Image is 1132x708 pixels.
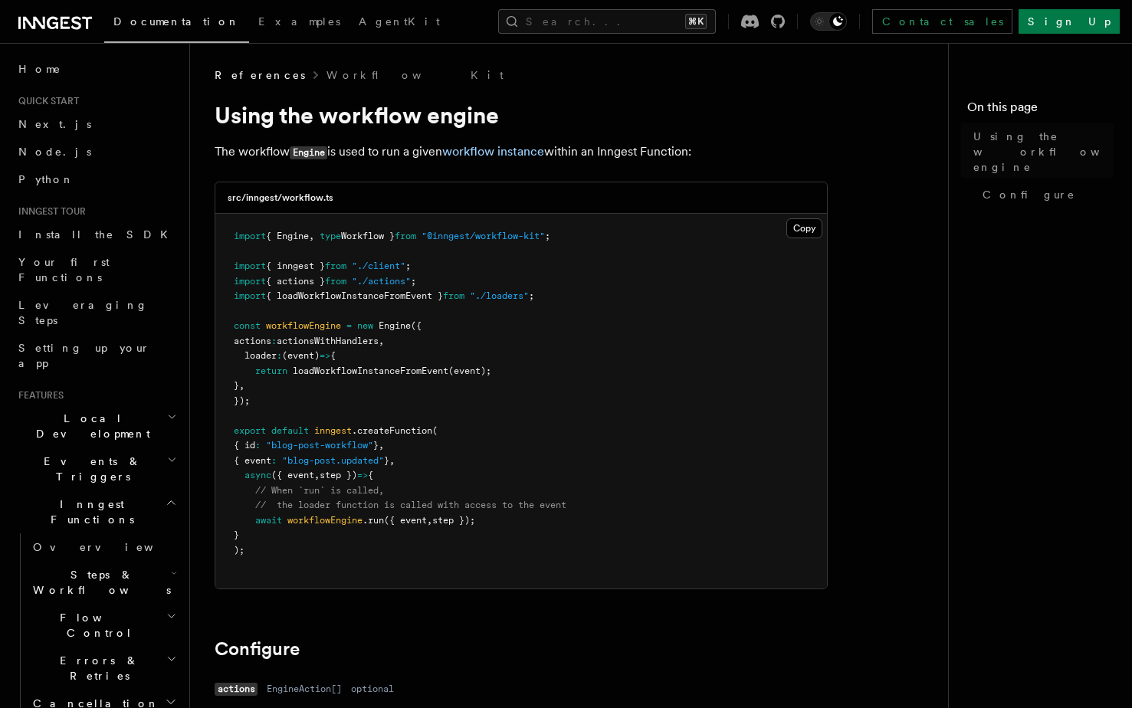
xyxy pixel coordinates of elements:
span: , [379,336,384,346]
span: Python [18,173,74,185]
a: Documentation [104,5,249,43]
span: = [346,320,352,331]
span: const [234,320,261,331]
span: Examples [258,15,340,28]
span: "blog-post.updated" [282,455,384,466]
a: Setting up your app [12,334,180,377]
span: , [379,440,384,451]
span: from [395,231,416,241]
span: }); [234,395,250,406]
button: Errors & Retries [27,647,180,690]
span: async [244,470,271,480]
span: Flow Control [27,610,166,641]
h1: Using the workflow engine [215,101,828,129]
span: (event) [282,350,320,361]
span: export [234,425,266,436]
code: Engine [290,146,327,159]
span: Local Development [12,411,167,441]
button: Flow Control [27,604,180,647]
span: ({ [411,320,422,331]
span: } [373,440,379,451]
span: step }); [432,515,475,526]
dd: optional [351,683,394,695]
span: workflowEngine [266,320,341,331]
span: actions [234,336,271,346]
a: Next.js [12,110,180,138]
span: { [368,470,373,480]
span: loader [244,350,277,361]
span: => [357,470,368,480]
span: Quick start [12,95,79,107]
button: Copy [786,218,822,238]
button: Events & Triggers [12,447,180,490]
span: loadWorkflowInstanceFromEvent [293,365,448,376]
span: { actions } [266,276,325,287]
span: , [389,455,395,466]
span: new [357,320,373,331]
a: Using the workflow engine [967,123,1114,181]
span: from [443,290,464,301]
span: Errors & Retries [27,653,166,683]
span: Features [12,389,64,402]
span: ({ event [271,470,314,480]
span: Home [18,61,61,77]
a: Overview [27,533,180,561]
button: Search...⌘K [498,9,716,34]
a: Configure [215,638,300,660]
span: Inngest tour [12,205,86,218]
button: Steps & Workflows [27,561,180,604]
span: AgentKit [359,15,440,28]
span: ; [411,276,416,287]
span: actionsWithHandlers [277,336,379,346]
span: // When `run` is called, [255,485,384,496]
span: // the loader function is called with access to the event [255,500,566,510]
span: } [234,380,239,391]
button: Toggle dark mode [810,12,847,31]
span: "./loaders" [470,290,529,301]
span: : [255,440,261,451]
span: Documentation [113,15,240,28]
span: Workflow } [341,231,395,241]
a: Examples [249,5,349,41]
h4: On this page [967,98,1114,123]
span: ({ event [384,515,427,526]
span: , [427,515,432,526]
a: Sign Up [1019,9,1120,34]
span: import [234,276,266,287]
a: Your first Functions [12,248,180,291]
span: ( [432,425,438,436]
span: "./actions" [352,276,411,287]
span: : [277,350,282,361]
span: .run [363,515,384,526]
a: Node.js [12,138,180,166]
span: Steps & Workflows [27,567,171,598]
span: { Engine [266,231,309,241]
a: Configure [976,181,1114,208]
span: Overview [33,541,191,553]
a: AgentKit [349,5,449,41]
a: Contact sales [872,9,1012,34]
span: Events & Triggers [12,454,167,484]
span: ; [405,261,411,271]
span: : [271,336,277,346]
span: return [255,365,287,376]
span: ; [529,290,534,301]
span: { [330,350,336,361]
span: Node.js [18,146,91,158]
span: import [234,290,266,301]
span: ; [545,231,550,241]
span: } [384,455,389,466]
span: References [215,67,305,83]
span: Install the SDK [18,228,177,241]
a: Workflow Kit [326,67,504,83]
span: inngest [314,425,352,436]
span: Setting up your app [18,342,150,369]
span: Your first Functions [18,256,110,284]
button: Inngest Functions [12,490,180,533]
span: from [325,261,346,271]
span: : [271,455,277,466]
kbd: ⌘K [685,14,707,29]
span: import [234,231,266,241]
span: ); [234,545,244,556]
span: "./client" [352,261,405,271]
